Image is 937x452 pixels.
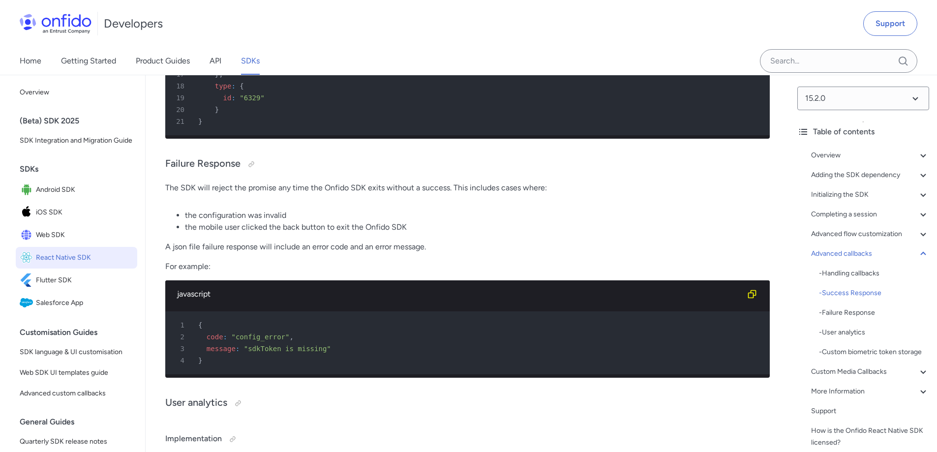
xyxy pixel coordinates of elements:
span: : [236,345,240,353]
a: Home [20,47,41,75]
img: IconiOS SDK [20,206,36,219]
div: Initializing the SDK [811,189,929,201]
a: Adding the SDK dependency [811,169,929,181]
a: Overview [811,150,929,161]
div: - Failure Response [819,307,929,319]
a: IconiOS SDKiOS SDK [16,202,137,223]
span: "6329" [240,94,265,102]
span: message [207,345,236,353]
h4: Implementation [165,431,770,447]
span: id [223,94,232,102]
span: 18 [169,80,191,92]
a: Product Guides [136,47,190,75]
img: IconAndroid SDK [20,183,36,197]
span: code [207,333,223,341]
a: SDKs [241,47,260,75]
span: : [223,333,227,341]
img: IconReact Native SDK [20,251,36,265]
span: Android SDK [36,183,133,197]
div: Table of contents [797,126,929,138]
img: IconFlutter SDK [20,273,36,287]
a: -Custom biometric token storage [819,346,929,358]
span: 21 [169,116,191,127]
a: -Failure Response [819,307,929,319]
span: , [289,333,293,341]
button: Copy code snippet button [742,284,762,304]
div: (Beta) SDK 2025 [20,111,141,131]
span: : [231,82,235,90]
a: Custom Media Callbacks [811,366,929,378]
li: the configuration was invalid [185,210,770,221]
a: IconAndroid SDKAndroid SDK [16,179,137,201]
img: Onfido Logo [20,14,91,33]
p: The SDK will reject the promise any time the Onfido SDK exits without a success. This includes ca... [165,182,770,194]
span: } [198,357,202,364]
span: { [198,321,202,329]
span: 1 [169,319,191,331]
span: : [231,94,235,102]
a: Completing a session [811,209,929,220]
a: More Information [811,386,929,397]
a: IconReact Native SDKReact Native SDK [16,247,137,269]
span: Overview [20,87,133,98]
span: 20 [169,104,191,116]
a: IconFlutter SDKFlutter SDK [16,270,137,291]
div: - User analytics [819,327,929,338]
span: 4 [169,355,191,366]
p: A json file failure response will include an error code and an error message. [165,241,770,253]
span: 19 [169,92,191,104]
h1: Developers [104,16,163,31]
div: How is the Onfido React Native SDK licensed? [811,425,929,449]
div: - Handling callbacks [819,268,929,279]
span: } [198,118,202,125]
img: IconSalesforce App [20,296,36,310]
span: Salesforce App [36,296,133,310]
a: SDK Integration and Migration Guide [16,131,137,151]
span: "sdkToken is missing" [244,345,331,353]
a: IconWeb SDKWeb SDK [16,224,137,246]
span: Web SDK [36,228,133,242]
span: React Native SDK [36,251,133,265]
a: Support [863,11,917,36]
span: } [215,106,219,114]
span: Advanced custom callbacks [20,388,133,399]
span: Flutter SDK [36,273,133,287]
a: -Handling callbacks [819,268,929,279]
div: General Guides [20,412,141,432]
span: Quarterly SDK release notes [20,436,133,448]
div: SDKs [20,159,141,179]
span: } [215,70,219,78]
span: "config_error" [231,333,289,341]
span: { [240,82,243,90]
div: Customisation Guides [20,323,141,342]
a: Advanced callbacks [811,248,929,260]
p: For example: [165,261,770,272]
div: - Success Response [819,287,929,299]
a: Advanced flow customization [811,228,929,240]
a: Overview [16,83,137,102]
div: javascript [177,288,742,300]
span: , [219,70,223,78]
a: API [210,47,221,75]
a: -Success Response [819,287,929,299]
h3: Failure Response [165,156,770,172]
li: the mobile user clicked the back button to exit the Onfido SDK [185,221,770,233]
a: SDK language & UI customisation [16,342,137,362]
a: IconSalesforce AppSalesforce App [16,292,137,314]
h3: User analytics [165,395,770,411]
a: Getting Started [61,47,116,75]
div: - Custom biometric token storage [819,346,929,358]
img: IconWeb SDK [20,228,36,242]
span: 2 [169,331,191,343]
a: Support [811,405,929,417]
a: Quarterly SDK release notes [16,432,137,452]
a: Advanced custom callbacks [16,384,137,403]
span: iOS SDK [36,206,133,219]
